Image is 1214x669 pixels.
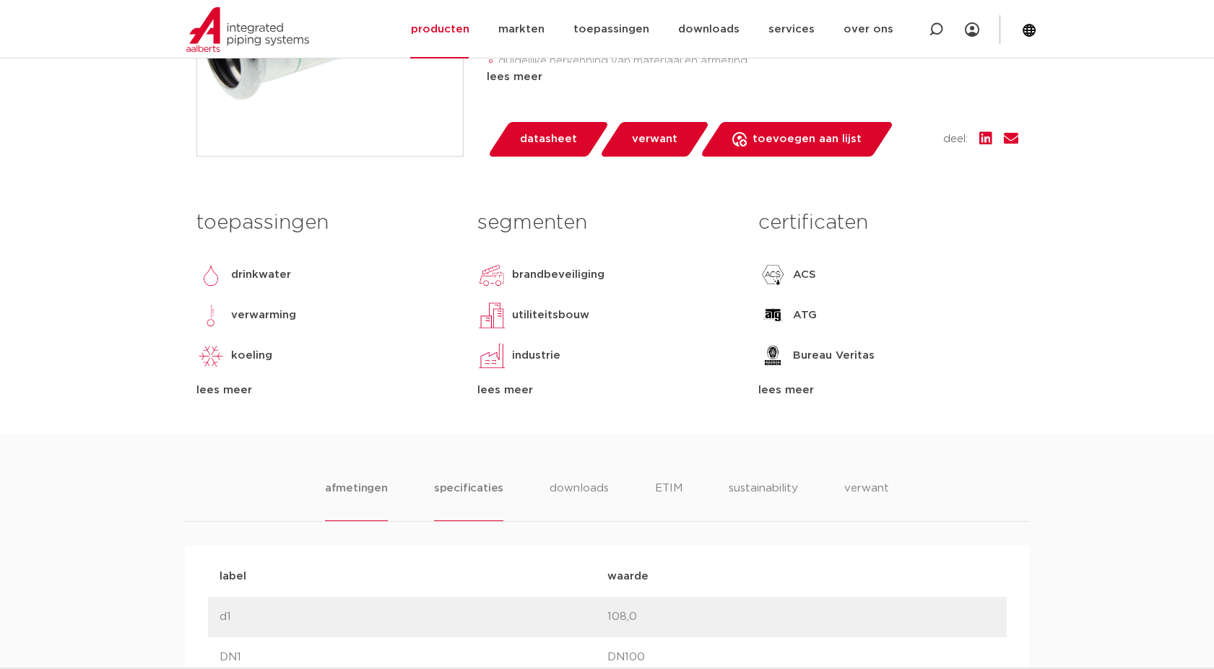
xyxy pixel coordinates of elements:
[753,128,862,151] span: toevoegen aan lijst
[196,301,225,330] img: verwarming
[599,122,710,157] a: verwant
[520,128,577,151] span: datasheet
[196,209,456,237] h3: toepassingen
[477,382,737,399] div: lees meer
[729,480,798,521] li: sustainability
[477,341,506,370] img: industrie
[758,301,787,330] img: ATG
[758,382,1018,399] div: lees meer
[220,608,607,626] p: d1
[844,480,889,521] li: verwant
[477,261,506,289] img: brandbeveiliging
[943,131,968,148] span: deel:
[325,480,388,521] li: afmetingen
[477,209,737,237] h3: segmenten
[231,266,291,284] p: drinkwater
[220,649,607,666] p: DN1
[758,261,787,289] img: ACS
[487,69,1018,86] div: lees meer
[607,568,995,585] p: waarde
[512,307,589,324] p: utiliteitsbouw
[758,341,787,370] img: Bureau Veritas
[434,480,503,521] li: specificaties
[655,480,682,521] li: ETIM
[607,649,995,666] p: DN100
[793,307,817,324] p: ATG
[793,347,875,364] p: Bureau Veritas
[196,261,225,289] img: drinkwater
[220,568,607,585] p: label
[632,128,677,151] span: verwant
[512,347,560,364] p: industrie
[512,266,604,284] p: brandbeveiliging
[793,266,816,284] p: ACS
[231,347,272,364] p: koeling
[231,307,296,324] p: verwarming
[477,301,506,330] img: utiliteitsbouw
[196,341,225,370] img: koeling
[758,209,1018,237] h3: certificaten
[196,382,456,399] div: lees meer
[487,122,610,157] a: datasheet
[550,480,609,521] li: downloads
[607,608,995,626] p: 108,0
[498,50,1018,73] li: duidelijke herkenning van materiaal en afmeting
